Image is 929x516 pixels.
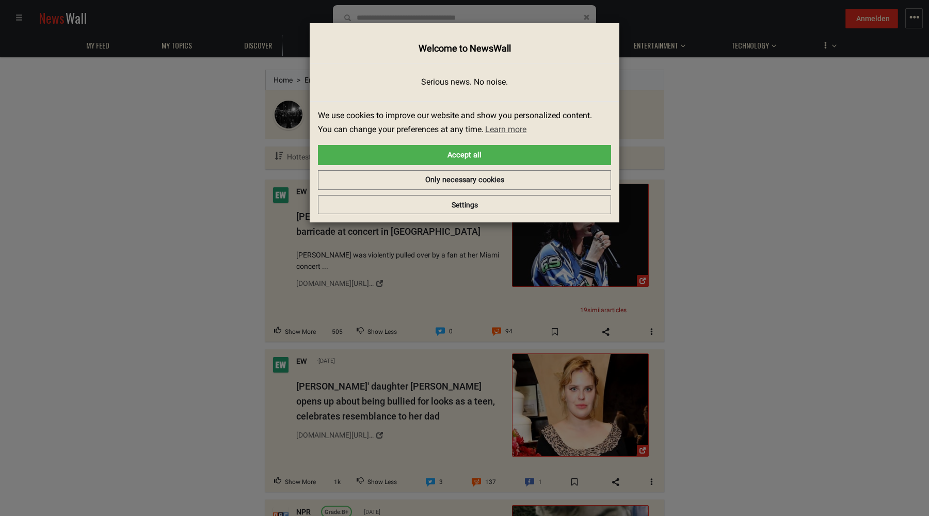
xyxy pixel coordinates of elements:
div: cookieconsent [318,109,611,190]
h4: Welcome to NewsWall [318,42,611,55]
a: deny cookies [318,170,611,190]
p: Serious news. No noise. [318,76,611,88]
span: We use cookies to improve our website and show you personalized content. You can change your pref... [318,109,603,137]
button: Settings [318,195,611,215]
a: allow cookies [318,145,611,166]
a: learn more about cookies [484,122,528,137]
